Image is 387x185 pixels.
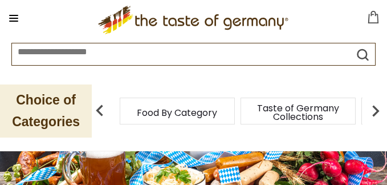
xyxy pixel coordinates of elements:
[364,99,387,122] img: next arrow
[88,99,111,122] img: previous arrow
[252,104,344,121] a: Taste of Germany Collections
[137,108,217,117] a: Food By Category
